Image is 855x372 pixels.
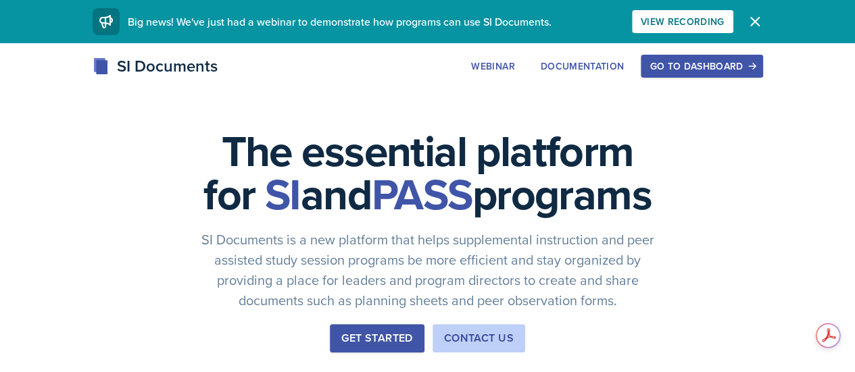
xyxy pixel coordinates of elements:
[532,55,633,78] button: Documentation
[632,10,733,33] button: View Recording
[341,330,412,346] div: Get Started
[93,54,218,78] div: SI Documents
[641,16,725,27] div: View Recording
[128,14,552,29] span: Big news! We've just had a webinar to demonstrate how programs can use SI Documents.
[433,324,525,352] button: Contact Us
[471,61,514,72] div: Webinar
[330,324,424,352] button: Get Started
[541,61,625,72] div: Documentation
[650,61,754,72] div: Go to Dashboard
[641,55,762,78] button: Go to Dashboard
[444,330,514,346] div: Contact Us
[462,55,523,78] button: Webinar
